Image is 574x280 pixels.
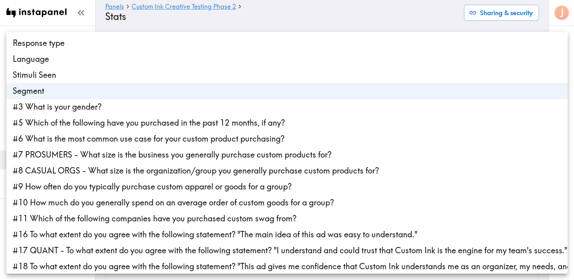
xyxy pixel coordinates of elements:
li: Response type [6,35,568,51]
li: #8 CASUAL ORGS - What size is the organization/group you generally purchase custom products for? [6,163,568,179]
li: Stimuli Seen [6,67,568,83]
li: Segment [6,83,568,99]
li: #18 To what extent do you agree with the following statement? "This ad gives me confidence that C... [6,258,568,274]
li: #5 Which of the following have you purchased in the past 12 months, if any? [6,115,568,131]
li: #9 How often do you typically purchase custom apparel or goods for a group? [6,179,568,195]
li: #7 PROSUMERS - What size is the business you generally purchase custom products for? [6,147,568,163]
li: #3 What is your gender? [6,99,568,115]
li: #10 How much do you generally spend on an average order of custom goods for a group? [6,195,568,211]
li: #11 Which of the following companies have you purchased custom swag from? [6,211,568,227]
li: #6 What is the most common use case for your custom product purchasing? [6,131,568,147]
li: #17 QUANT - To what extent do you agree with the following statement? "I understand and could tru... [6,243,568,258]
li: Language [6,51,568,67]
li: #16 To what extent do you agree with the following statement? "The main idea of this ad was easy ... [6,227,568,243]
